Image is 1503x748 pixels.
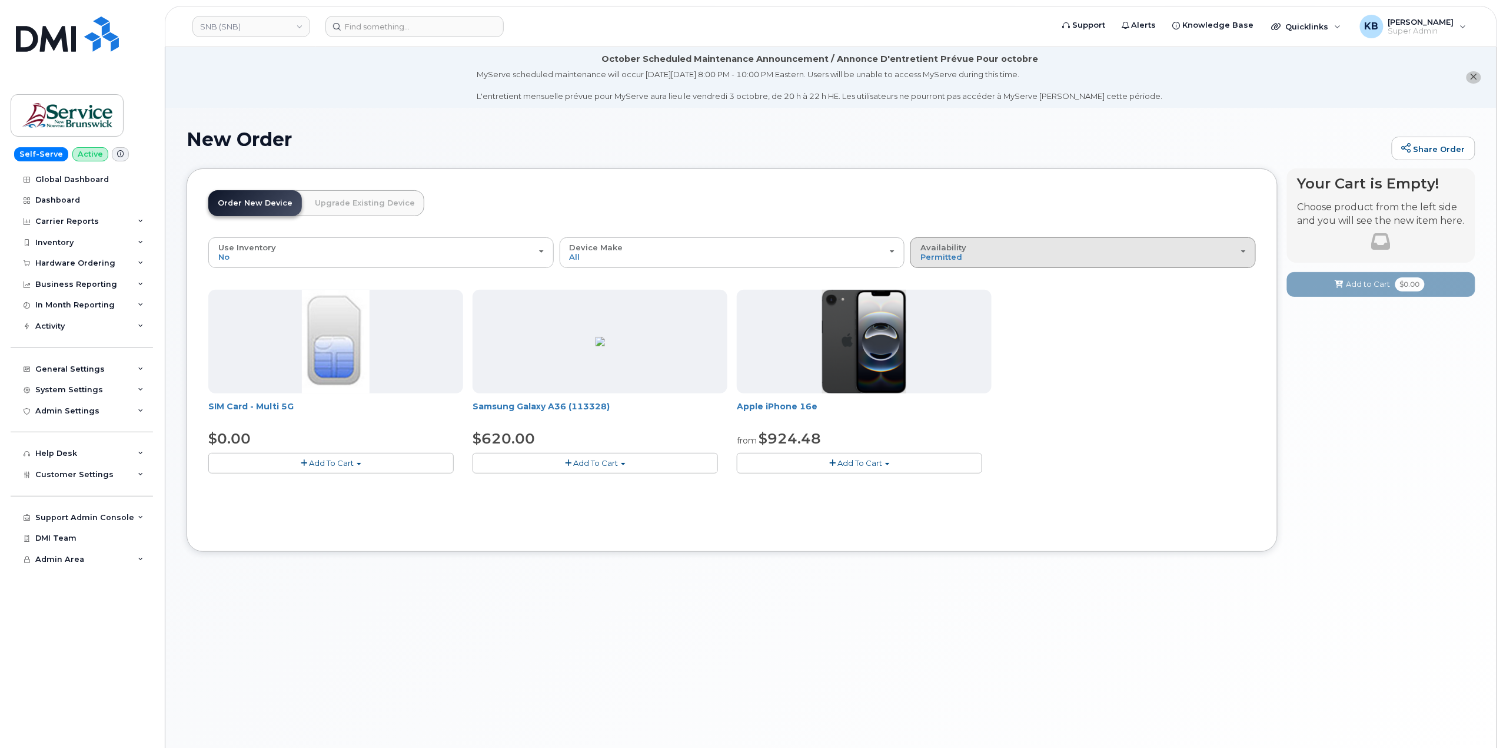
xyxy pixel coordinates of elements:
div: MyServe scheduled maintenance will occur [DATE][DATE] 8:00 PM - 10:00 PM Eastern. Users will be u... [477,69,1163,102]
small: from [737,435,757,446]
span: $620.00 [473,430,535,447]
span: Device Make [570,243,623,252]
button: Availability Permitted [910,237,1256,268]
div: October Scheduled Maintenance Announcement / Annonce D'entretient Prévue Pour octobre [601,53,1038,65]
button: Add to Cart $0.00 [1287,272,1475,296]
span: $0.00 [208,430,251,447]
a: Order New Device [208,190,302,216]
a: Upgrade Existing Device [305,190,424,216]
span: Add to Cart [1346,279,1391,290]
img: iphone16e.png [822,290,907,393]
img: ED9FC9C2-4804-4D92-8A77-98887F1967E0.png [596,337,605,346]
span: All [570,252,580,262]
a: SIM Card - Multi 5G [208,401,294,412]
a: Apple iPhone 16e [737,401,817,412]
button: Add To Cart [473,453,718,474]
span: Availability [920,243,966,252]
span: Add To Cart [309,458,354,468]
div: Apple iPhone 16e [737,401,992,424]
div: SIM Card - Multi 5G [208,401,463,424]
span: $0.00 [1395,277,1425,292]
span: Add To Cart [837,458,882,468]
button: Add To Cart [208,453,454,474]
p: Choose product from the left side and you will see the new item here. [1298,201,1465,228]
span: Use Inventory [218,243,276,252]
a: Samsung Galaxy A36 (113328) [473,401,610,412]
button: Device Make All [560,237,905,268]
span: Permitted [920,252,962,262]
button: Use Inventory No [208,237,554,268]
button: close notification [1467,71,1481,84]
span: Add To Cart [573,458,618,468]
button: Add To Cart [737,453,982,474]
div: Samsung Galaxy A36 (113328) [473,401,727,424]
a: Share Order [1392,137,1475,160]
span: No [218,252,230,262]
h1: New Order [187,129,1386,150]
h4: Your Cart is Empty! [1298,176,1465,191]
span: $924.48 [759,430,821,447]
img: 00D627D4-43E9-49B7-A367-2C99342E128C.jpg [302,290,369,393]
